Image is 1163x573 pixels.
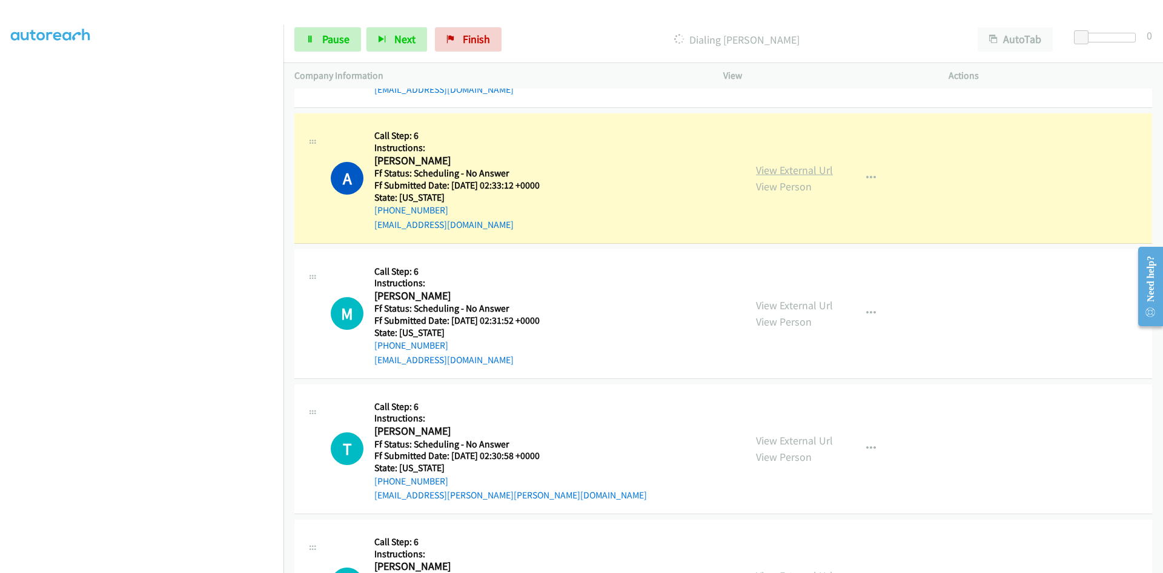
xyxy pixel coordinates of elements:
[978,27,1053,52] button: AutoTab
[374,340,448,351] a: [PHONE_NUMBER]
[331,162,363,195] h1: A
[374,401,647,413] h5: Call Step: 6
[331,432,363,465] div: The call is yet to be attempted
[331,432,363,465] h1: T
[374,412,647,424] h5: Instructions:
[949,69,1152,83] p: Actions
[374,354,514,366] a: [EMAIL_ADDRESS][DOMAIN_NAME]
[435,27,502,52] a: Finish
[374,266,540,278] h5: Call Step: 6
[374,167,540,179] h5: Ff Status: Scheduling - No Answer
[374,219,514,230] a: [EMAIL_ADDRESS][DOMAIN_NAME]
[374,462,647,474] h5: State: [US_STATE]
[294,27,361,52] a: Pause
[322,32,350,46] span: Pause
[374,303,540,315] h5: Ff Status: Scheduling - No Answer
[374,179,540,192] h5: Ff Submitted Date: [DATE] 02:33:12 +0000
[723,69,927,83] p: View
[1080,33,1136,42] div: Delay between calls (in seconds)
[374,130,540,142] h5: Call Step: 6
[1128,238,1163,335] iframe: Resource Center
[331,297,363,330] div: The call is yet to be attempted
[374,548,540,560] h5: Instructions:
[294,69,701,83] p: Company Information
[374,204,448,216] a: [PHONE_NUMBER]
[374,424,647,438] h2: [PERSON_NAME]
[374,277,540,289] h5: Instructions:
[374,154,540,168] h2: [PERSON_NAME]
[756,434,833,447] a: View External Url
[756,450,812,464] a: View Person
[374,536,540,548] h5: Call Step: 6
[374,489,647,501] a: [EMAIL_ADDRESS][PERSON_NAME][PERSON_NAME][DOMAIN_NAME]
[1147,27,1152,44] div: 0
[374,192,540,204] h5: State: [US_STATE]
[374,438,647,451] h5: Ff Status: Scheduling - No Answer
[374,289,540,303] h2: [PERSON_NAME]
[394,32,416,46] span: Next
[374,475,448,487] a: [PHONE_NUMBER]
[374,450,647,462] h5: Ff Submitted Date: [DATE] 02:30:58 +0000
[374,315,540,327] h5: Ff Submitted Date: [DATE] 02:31:52 +0000
[331,297,363,330] h1: M
[366,27,427,52] button: Next
[374,327,540,339] h5: State: [US_STATE]
[374,84,514,95] a: [EMAIL_ADDRESS][DOMAIN_NAME]
[374,142,540,154] h5: Instructions:
[518,32,956,48] p: Dialing [PERSON_NAME]
[756,179,812,193] a: View Person
[756,315,812,329] a: View Person
[463,32,490,46] span: Finish
[756,163,833,177] a: View External Url
[756,298,833,312] a: View External Url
